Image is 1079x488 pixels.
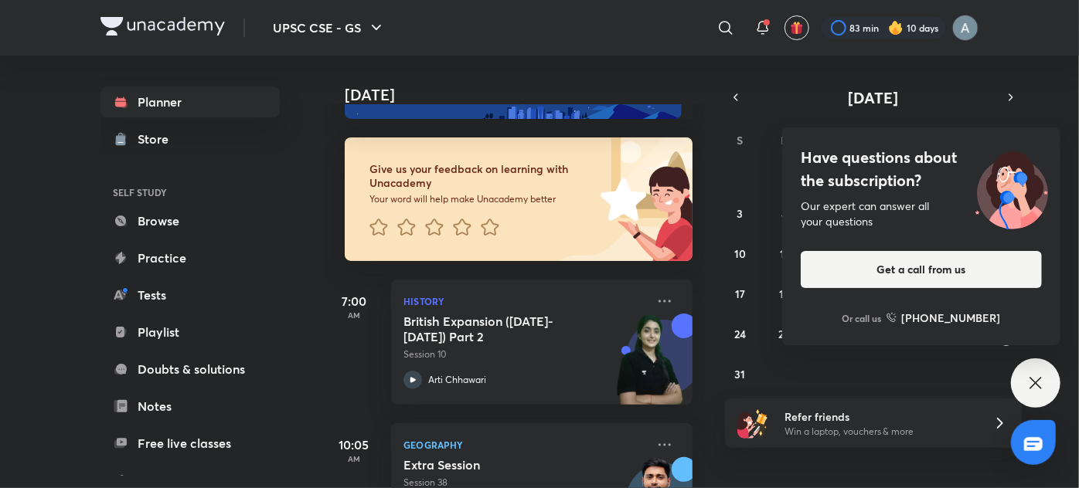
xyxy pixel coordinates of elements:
img: Company Logo [100,17,225,36]
a: Tests [100,280,280,310]
div: Our expert can answer all your questions [801,198,1042,229]
p: Your word will help make Unacademy better [369,193,595,205]
img: Anu Singh [952,15,979,41]
a: [PHONE_NUMBER] [887,310,1001,326]
h5: British Expansion (1757- 1857) Part 2 [403,313,596,344]
p: Win a laptop, vouchers & more [785,425,975,439]
h4: Have questions about the subscription? [801,146,1042,192]
button: [DATE] [747,86,1000,108]
a: Browse [100,205,280,236]
p: Geography [403,435,646,454]
abbr: August 24, 2025 [734,327,746,341]
button: August 10, 2025 [728,241,753,266]
img: streak [888,20,904,36]
button: Get a call from us [801,251,1042,288]
img: avatar [790,21,804,35]
button: August 24, 2025 [728,321,753,346]
a: Doubts & solutions [100,354,280,385]
a: Company Logo [100,17,225,39]
abbr: August 25, 2025 [779,327,791,341]
abbr: August 11, 2025 [780,246,789,261]
button: August 11, 2025 [772,241,797,266]
img: referral [737,408,768,439]
a: Planner [100,86,280,117]
h6: Give us your feedback on learning with Unacademy [369,162,595,190]
a: Practice [100,242,280,273]
abbr: August 10, 2025 [734,246,746,261]
p: Arti Chhawari [428,373,486,387]
p: AM [323,310,385,320]
img: unacademy [608,313,693,420]
div: Store [138,130,178,148]
button: avatar [785,15,809,40]
abbr: August 17, 2025 [735,286,745,301]
h5: Extra Session [403,457,596,473]
h5: 7:00 [323,292,385,310]
p: Session 10 [403,347,646,361]
abbr: August 31, 2025 [735,367,746,381]
p: History [403,292,646,310]
a: Store [100,124,280,154]
a: Playlist [100,317,280,347]
button: August 25, 2025 [772,321,797,346]
button: August 3, 2025 [728,201,753,225]
button: UPSC CSE - GS [264,12,395,43]
h4: [DATE] [345,86,708,104]
h6: SELF STUDY [100,179,280,205]
button: August 18, 2025 [772,281,797,306]
abbr: August 3, 2025 [737,206,744,221]
abbr: August 18, 2025 [779,286,790,301]
h5: 10:05 [323,435,385,454]
a: Free live classes [100,428,280,459]
button: August 31, 2025 [728,361,753,386]
abbr: Sunday [737,133,744,147]
p: Or call us [842,311,882,325]
abbr: Monday [781,133,790,147]
img: feedback_image [548,137,693,261]
h6: [PHONE_NUMBER] [902,310,1001,326]
button: August 4, 2025 [772,201,797,225]
p: AM [323,454,385,463]
button: August 17, 2025 [728,281,753,306]
h6: Refer friends [785,408,975,425]
img: ttu_illustration_new.svg [963,146,1060,229]
span: [DATE] [849,87,899,108]
a: Notes [100,391,280,422]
